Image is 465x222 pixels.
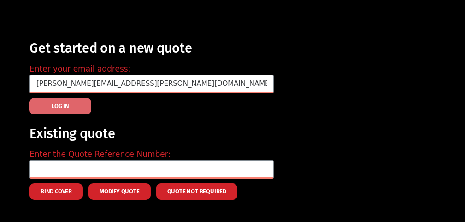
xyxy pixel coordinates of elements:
[29,41,274,56] h2: Get started on a new quote
[29,149,171,161] label: Enter the Quote Reference Number:
[29,98,91,114] button: LOG IN
[29,63,130,75] label: Enter your email address:
[156,183,237,200] button: Quote Not Required
[100,191,140,192] span: Modify Quote
[29,183,83,200] button: Bind Cover
[88,183,151,200] button: Modify Quote
[167,191,226,192] span: Quote Not Required
[29,126,274,141] h2: Existing quote
[41,191,72,192] span: Bind Cover
[29,75,274,93] input: Email
[52,105,69,107] span: LOG IN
